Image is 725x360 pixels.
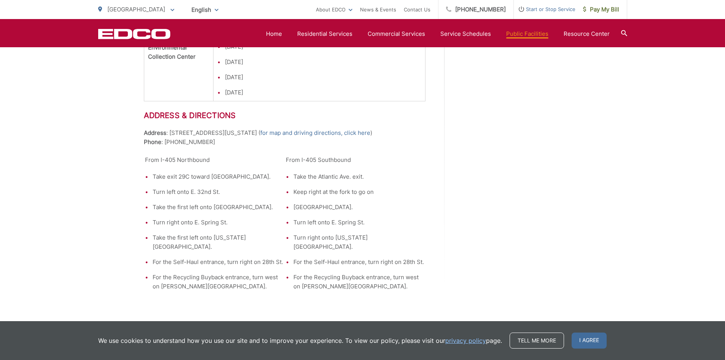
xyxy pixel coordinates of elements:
span: English [186,3,224,16]
strong: Address [144,129,166,136]
span: Pay My Bill [583,5,619,14]
a: Service Schedules [440,29,491,38]
a: Home [266,29,282,38]
a: Public Facilities [506,29,548,38]
a: Contact Us [404,5,430,14]
a: News & Events [360,5,396,14]
strong: Phone [144,138,161,146]
a: for map and driving directions, click here [260,128,370,138]
td: From I-405 Northbound [144,154,285,292]
a: About EDCO [316,5,352,14]
li: Turn left onto E. 32nd St. [153,187,284,197]
li: Take the first left onto [US_STATE][GEOGRAPHIC_DATA]. [153,233,284,251]
a: Tell me more [510,333,564,349]
a: privacy policy [445,336,486,345]
li: [DATE] [225,88,421,97]
li: [DATE] [225,58,421,67]
li: Turn right onto [US_STATE][GEOGRAPHIC_DATA]. [293,233,424,251]
span: [GEOGRAPHIC_DATA] [107,6,165,13]
td: From I-405 Southbound [285,154,425,292]
p: : [STREET_ADDRESS][US_STATE] ( ) : [PHONE_NUMBER] [144,128,425,147]
a: EDCD logo. Return to the homepage. [98,29,170,39]
td: Open the 2nd and 4th [DATE] of each Month From 9:00 a.m. to 2:00 p.m. [213,3,425,101]
h2: Address & Directions [144,111,425,120]
li: Turn left onto E. Spring St. [293,218,424,227]
li: For the Self-Haul entrance, turn right on 28th St. [153,258,284,267]
li: Turn right onto E. Spring St. [153,218,284,227]
a: Resource Center [564,29,610,38]
li: Keep right at the fork to go on [293,187,424,197]
a: Residential Services [297,29,352,38]
li: For the Self-Haul entrance, turn right on 28th St. [293,258,424,267]
li: Take the Atlantic Ave. exit. [293,172,424,181]
li: Take the first left onto [GEOGRAPHIC_DATA]. [153,203,284,212]
li: [DATE] [225,73,421,82]
span: I agree [572,333,607,349]
li: For the Recycling Buyback entrance, turn west on [PERSON_NAME][GEOGRAPHIC_DATA]. [293,273,424,291]
p: We use cookies to understand how you use our site and to improve your experience. To view our pol... [98,336,502,345]
li: [GEOGRAPHIC_DATA]. [293,203,424,212]
li: For the Recycling Buyback entrance, turn west on [PERSON_NAME][GEOGRAPHIC_DATA]. [153,273,284,291]
li: Take exit 29C toward [GEOGRAPHIC_DATA]. [153,172,284,181]
a: Commercial Services [368,29,425,38]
